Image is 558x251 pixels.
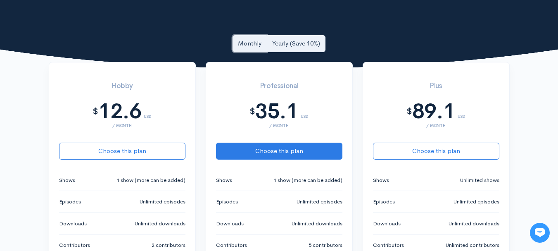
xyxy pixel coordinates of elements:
[458,104,465,119] div: USD
[98,100,141,123] div: 12.6
[59,123,185,128] div: / month
[216,220,244,228] small: Downloads
[59,198,81,206] small: Episodes
[292,220,342,228] small: Unlimited downloads
[12,55,153,95] h2: Just let us know if you need anything and we'll be happy to help! 🙂
[59,220,87,228] small: Downloads
[373,82,499,90] h3: Plus
[59,143,185,160] button: Choose this plan
[116,176,185,184] small: 1 show (more can be added)
[309,241,342,249] small: 5 contributors
[454,198,499,206] small: Unlimited episodes
[297,198,342,206] small: Unlimited episodes
[373,176,389,184] small: Shows
[373,220,401,228] small: Downloads
[233,35,267,52] a: Monthly
[216,123,342,128] div: / month
[216,198,238,206] small: Episodes
[373,241,404,249] small: Contributors
[12,40,153,53] h1: Hi 👋
[373,198,395,206] small: Episodes
[255,100,298,123] div: 35.1
[59,241,90,249] small: Contributors
[273,176,342,184] small: 1 show (more can be added)
[135,220,185,228] small: Unlimited downloads
[216,143,342,160] button: Choose this plan
[140,198,185,206] small: Unlimited episodes
[11,142,154,152] p: Find an answer quickly
[267,35,325,52] a: Yearly (Save 10%)
[460,176,499,184] small: Unlimited shows
[412,100,455,123] div: 89.1
[449,220,499,228] small: Unlimited downloads
[406,107,412,116] div: $
[301,104,309,119] div: USD
[59,176,75,184] small: Shows
[152,241,185,249] small: 2 contributors
[144,104,152,119] div: USD
[93,107,98,116] div: $
[24,155,147,172] input: Search articles
[530,223,550,243] iframe: gist-messenger-bubble-iframe
[446,241,499,249] small: Unlimited contributors
[373,123,499,128] div: / month
[249,107,255,116] div: $
[59,82,185,90] h3: Hobby
[53,115,99,121] span: New conversation
[216,176,232,184] small: Shows
[216,82,342,90] h3: Professional
[373,143,499,160] button: Choose this plan
[13,110,152,126] button: New conversation
[216,241,247,249] small: Contributors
